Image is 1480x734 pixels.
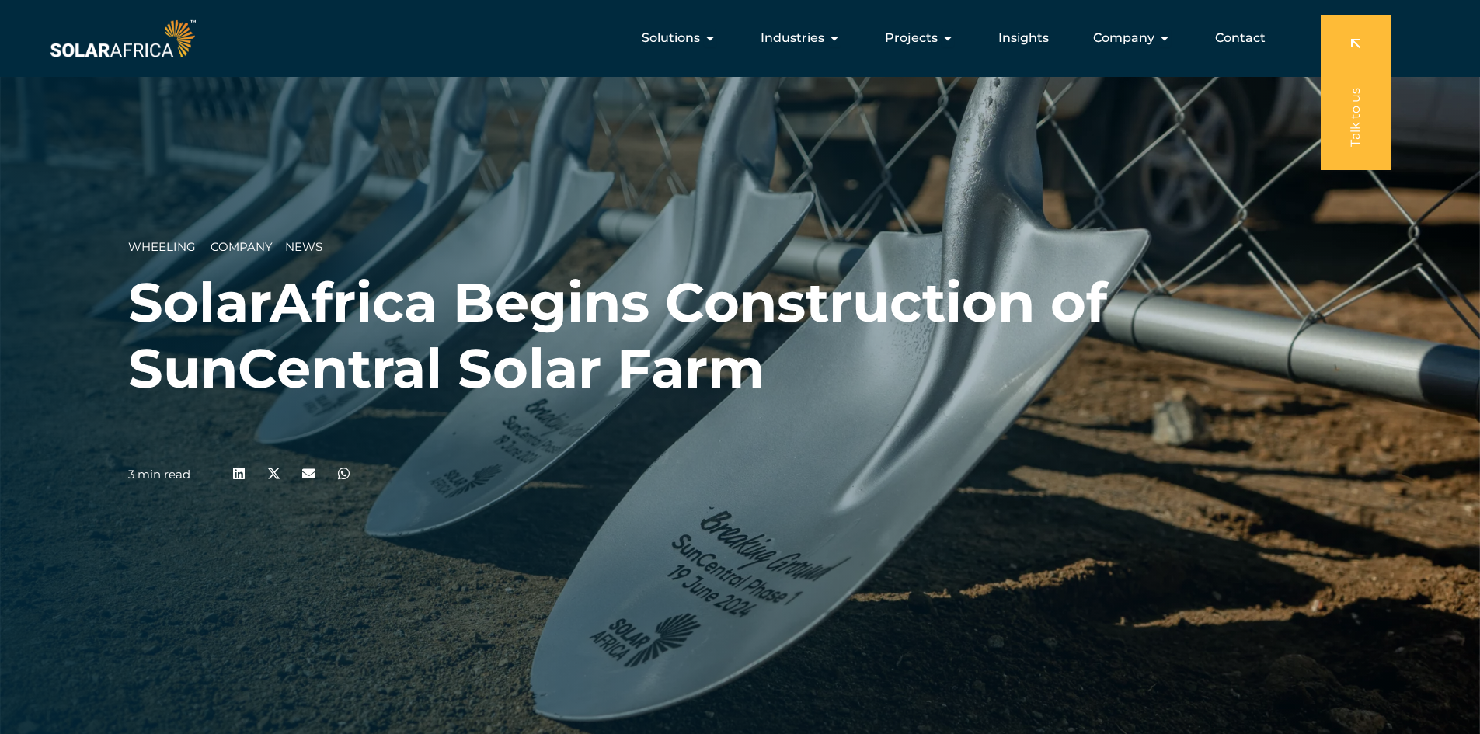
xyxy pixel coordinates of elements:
div: Share on linkedin [221,456,256,491]
a: Contact [1215,29,1266,47]
span: News [285,239,322,254]
div: Menu Toggle [199,23,1278,54]
span: Solutions [642,29,700,47]
div: Share on x-twitter [256,456,291,491]
span: Company [1093,29,1154,47]
a: Insights [998,29,1049,47]
p: 3 min read [128,468,190,482]
span: Company [211,239,273,254]
span: Projects [885,29,938,47]
nav: Menu [199,23,1278,54]
span: __ [273,239,285,254]
div: Share on email [291,456,326,491]
div: Share on whatsapp [326,456,361,491]
span: Wheeling [128,239,196,254]
span: Industries [761,29,824,47]
h1: SolarAfrica Begins Construction of SunCentral Solar Farm [128,270,1352,402]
